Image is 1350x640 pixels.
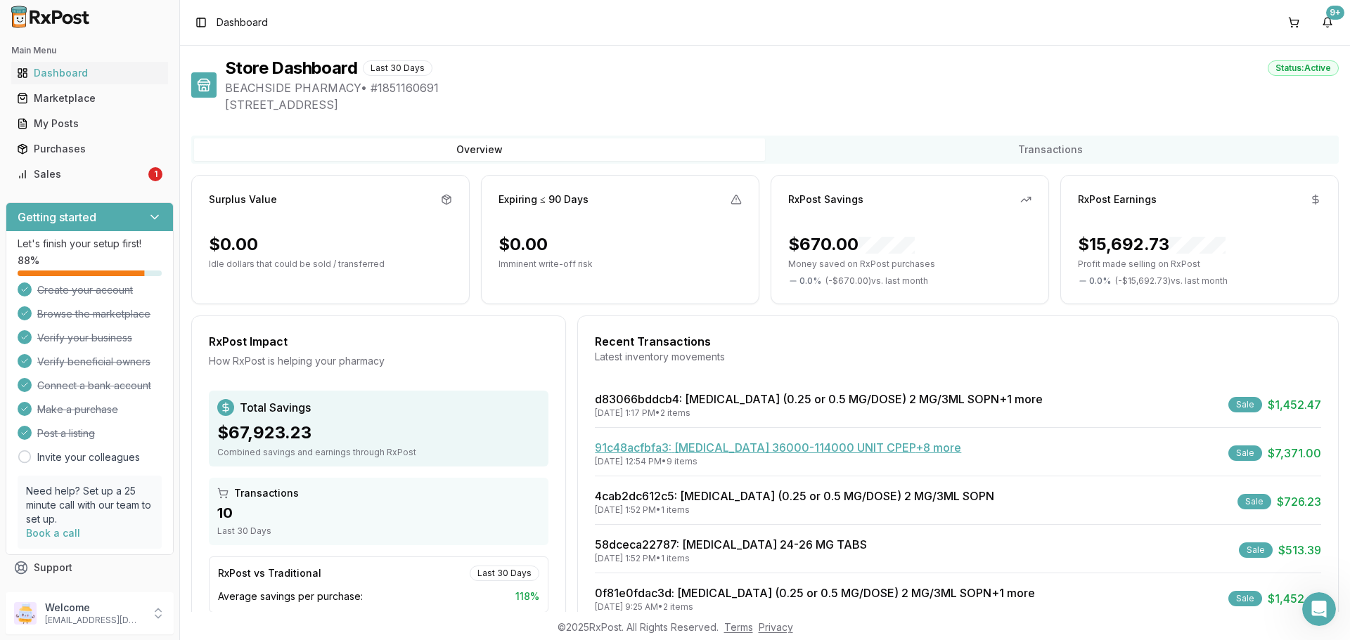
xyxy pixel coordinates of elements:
span: Total Savings [240,399,311,416]
div: Sales [17,167,146,181]
p: [EMAIL_ADDRESS][DOMAIN_NAME] [45,615,143,626]
div: $0.00 [499,233,548,256]
div: Combined savings and earnings through RxPost [217,447,540,458]
a: My Posts [11,111,168,136]
span: $1,452.47 [1268,590,1321,607]
div: Last 30 Days [217,525,540,537]
span: $513.39 [1278,542,1321,559]
button: Dashboard [6,62,174,84]
p: Idle dollars that could be sold / transferred [209,259,452,270]
nav: breadcrumb [217,15,268,30]
span: [STREET_ADDRESS] [225,96,1339,113]
span: Browse the marketplace [37,307,150,321]
div: [DATE] 1:52 PM • 1 items [595,553,867,564]
span: Feedback [34,586,82,600]
div: 10 [217,503,540,523]
div: Last 30 Days [470,566,539,581]
div: RxPost vs Traditional [218,566,321,580]
a: 4cab2dc612c5: [MEDICAL_DATA] (0.25 or 0.5 MG/DOSE) 2 MG/3ML SOPN [595,489,994,503]
div: [DATE] 1:52 PM • 1 items [595,504,994,516]
a: 91c48acfbfa3: [MEDICAL_DATA] 36000-114000 UNIT CPEP+8 more [595,440,961,455]
a: Dashboard [11,60,168,86]
button: Overview [194,138,765,161]
div: Marketplace [17,91,162,105]
button: Support [6,555,174,580]
div: Sale [1228,591,1262,606]
h3: Getting started [18,209,96,226]
button: 9+ [1316,11,1339,34]
a: Purchases [11,136,168,162]
span: 0.0 % [1089,275,1111,287]
div: Dashboard [17,66,162,80]
iframe: Intercom live chat [1302,592,1336,626]
span: Create your account [37,283,133,297]
a: 0f81e0fdac3d: [MEDICAL_DATA] (0.25 or 0.5 MG/DOSE) 2 MG/3ML SOPN+1 more [595,586,1035,600]
span: Post a listing [37,426,95,440]
div: Purchases [17,142,162,156]
span: Average savings per purchase: [218,589,363,603]
span: $7,371.00 [1268,445,1321,462]
span: $726.23 [1277,493,1321,510]
span: Verify your business [37,331,132,345]
div: Last 30 Days [363,60,432,76]
div: [DATE] 9:25 AM • 2 items [595,601,1035,613]
div: Sale [1239,542,1273,558]
h2: Main Menu [11,45,168,56]
div: How RxPost is helping your pharmacy [209,354,548,368]
p: Money saved on RxPost purchases [788,259,1031,270]
a: Marketplace [11,86,168,111]
button: Transactions [765,138,1336,161]
span: Transactions [234,486,299,500]
button: My Posts [6,112,174,135]
a: Invite your colleagues [37,450,140,464]
span: 0.0 % [799,275,821,287]
p: Profit made selling on RxPost [1078,259,1321,270]
p: Let's finish your setup first! [18,237,162,251]
span: $1,452.47 [1268,396,1321,413]
p: Imminent write-off risk [499,259,742,270]
div: My Posts [17,117,162,131]
div: Expiring ≤ 90 Days [499,192,589,207]
div: Status: Active [1268,60,1339,76]
div: Recent Transactions [595,333,1321,350]
a: d83066bddcb4: [MEDICAL_DATA] (0.25 or 0.5 MG/DOSE) 2 MG/3ML SOPN+1 more [595,392,1043,406]
div: RxPost Impact [209,333,548,350]
div: Sale [1228,397,1262,412]
a: Book a call [26,527,80,539]
div: Sale [1228,445,1262,461]
span: ( - $670.00 ) vs. last month [825,275,928,287]
button: Feedback [6,580,174,606]
div: $67,923.23 [217,422,540,444]
span: 88 % [18,254,39,268]
button: Marketplace [6,87,174,110]
span: Dashboard [217,15,268,30]
div: [DATE] 1:17 PM • 2 items [595,407,1043,419]
button: Purchases [6,138,174,160]
span: 118 % [515,589,539,603]
div: $0.00 [209,233,258,256]
img: User avatar [14,602,37,625]
a: Privacy [759,621,793,633]
div: Surplus Value [209,192,277,207]
div: Sale [1237,494,1271,509]
div: 9+ [1326,6,1344,20]
div: 1 [148,167,162,181]
div: RxPost Earnings [1078,192,1157,207]
span: ( - $15,692.73 ) vs. last month [1115,275,1228,287]
span: BEACHSIDE PHARMACY • # 1851160691 [225,79,1339,96]
p: Need help? Set up a 25 minute call with our team to set up. [26,484,153,526]
span: Connect a bank account [37,379,151,393]
div: Latest inventory movements [595,350,1321,364]
span: Make a purchase [37,403,118,417]
h1: Store Dashboard [225,57,357,79]
button: Sales1 [6,163,174,185]
span: Verify beneficial owners [37,355,150,369]
div: $15,692.73 [1078,233,1226,256]
img: RxPost Logo [6,6,96,28]
a: Sales1 [11,162,168,187]
a: 58dceca22787: [MEDICAL_DATA] 24-26 MG TABS [595,537,867,551]
p: Welcome [45,601,143,615]
div: $670.00 [788,233,915,256]
div: RxPost Savings [788,192,863,207]
a: Terms [724,621,753,633]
